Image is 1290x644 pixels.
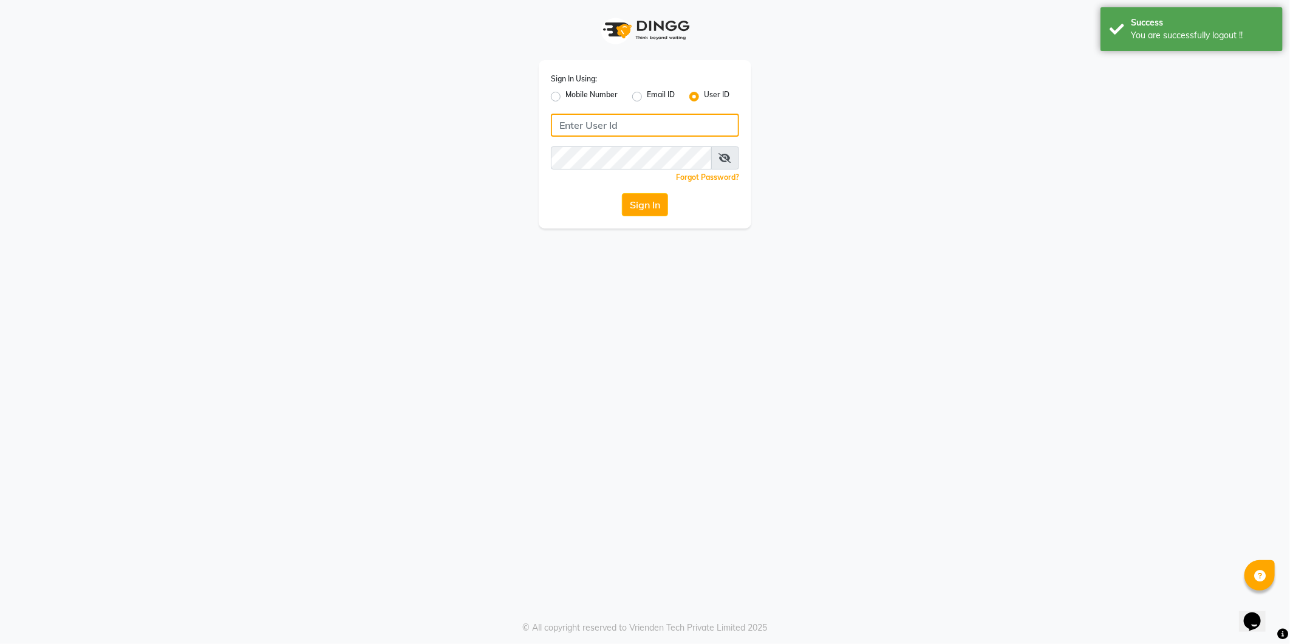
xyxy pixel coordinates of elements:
a: Forgot Password? [676,173,739,182]
label: Email ID [647,89,675,104]
button: Sign In [622,193,668,216]
input: Username [551,146,712,170]
div: You are successfully logout !! [1131,29,1274,42]
label: Sign In Using: [551,74,597,84]
img: logo1.svg [596,12,694,48]
input: Username [551,114,739,137]
div: Success [1131,16,1274,29]
iframe: chat widget [1239,595,1278,632]
label: Mobile Number [565,89,618,104]
label: User ID [704,89,729,104]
